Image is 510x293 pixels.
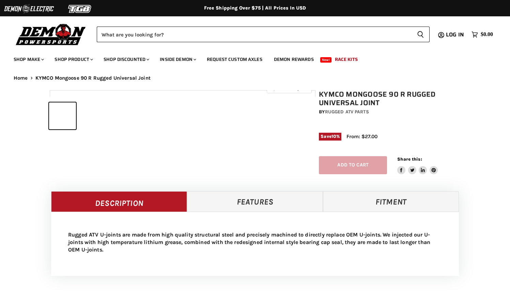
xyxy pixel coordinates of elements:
[98,52,153,66] a: Shop Discounted
[323,191,459,212] a: Fitment
[9,52,48,66] a: Shop Make
[49,102,76,129] button: IMAGE thumbnail
[202,52,267,66] a: Request Custom Axles
[97,27,412,42] input: Search
[14,22,88,46] img: Demon Powersports
[412,27,430,42] button: Search
[325,109,369,115] a: Rugged ATV Parts
[3,2,55,15] img: Demon Electric Logo 2
[481,31,493,38] span: $0.00
[97,27,430,42] form: Product
[55,2,106,15] img: TGB Logo 2
[14,75,28,81] a: Home
[270,86,308,91] span: Click to expand
[397,156,438,174] aside: Share this:
[155,52,200,66] a: Inside Demon
[397,157,422,162] span: Share this:
[319,108,464,116] div: by
[35,75,151,81] span: KYMCO Mongoose 90 R Rugged Universal Joint
[51,191,187,212] a: Description
[468,30,496,39] a: $0.00
[49,52,97,66] a: Shop Product
[269,52,319,66] a: Demon Rewards
[9,50,491,66] ul: Main menu
[446,30,464,39] span: Log in
[330,52,363,66] a: Race Kits
[331,134,336,139] span: 10
[320,57,332,63] span: New!
[319,90,464,107] h1: KYMCO Mongoose 90 R Rugged Universal Joint
[187,191,323,212] a: Features
[319,133,341,140] span: Save %
[68,231,442,254] p: Rugged ATV U-joints are made from high quality structural steel and precisely machined to directl...
[346,133,377,140] span: From: $27.00
[443,32,468,38] a: Log in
